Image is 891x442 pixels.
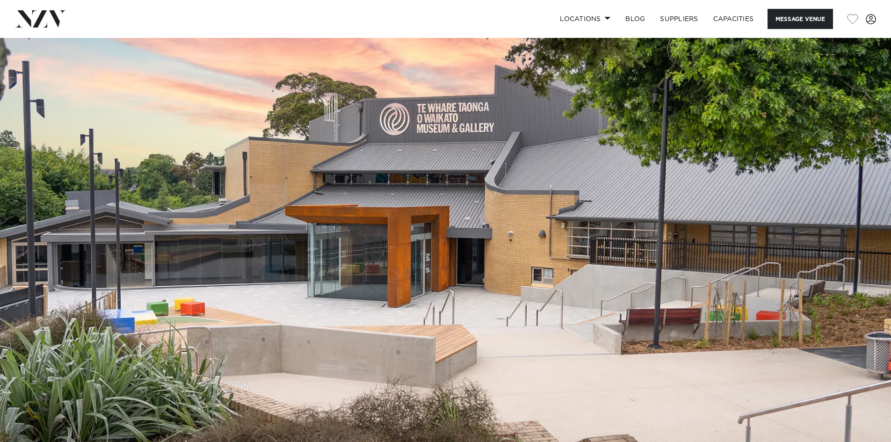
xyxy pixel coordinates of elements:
a: Capacities [706,9,761,29]
a: SUPPLIERS [652,9,705,29]
a: BLOG [618,9,652,29]
button: Message Venue [768,9,833,29]
img: nzv-logo.png [15,10,66,27]
a: Locations [552,9,618,29]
